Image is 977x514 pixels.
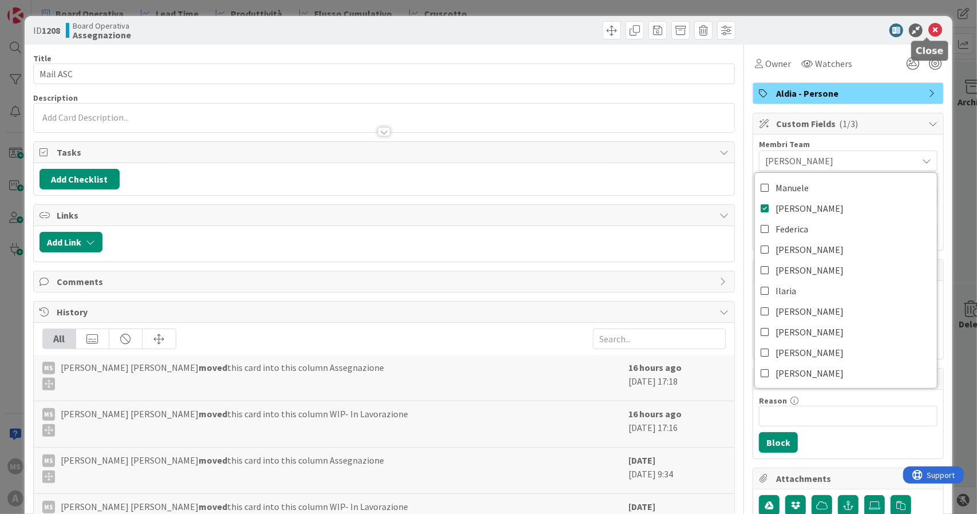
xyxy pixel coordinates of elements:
span: [PERSON_NAME] [PERSON_NAME] this card into this column Assegnazione [61,453,384,483]
div: [DATE] 17:16 [628,407,726,441]
a: [PERSON_NAME] [755,260,937,280]
span: Watchers [815,57,852,70]
div: MS [42,362,55,374]
div: [DATE] 9:34 [628,453,726,488]
label: Reason [759,396,787,406]
label: Title [33,53,52,64]
b: moved [199,454,227,466]
span: Custom Fields [776,117,923,131]
b: [DATE] [628,501,655,512]
a: [PERSON_NAME] [755,363,937,383]
b: 1208 [42,25,60,36]
span: Tasks [57,145,714,159]
span: Federica [776,220,808,238]
span: [PERSON_NAME] [776,303,844,320]
a: Manuele [755,177,937,198]
a: [PERSON_NAME] [755,198,937,219]
span: [PERSON_NAME] [PERSON_NAME] this card into this column Assegnazione [61,361,384,390]
b: moved [199,501,227,512]
div: [DATE] 17:18 [628,361,726,395]
span: [PERSON_NAME] [776,365,844,382]
span: [PERSON_NAME] [PERSON_NAME] this card into this column WIP- In Lavorazione [61,407,408,437]
span: [PERSON_NAME] [776,344,844,361]
a: Ilaria [755,280,937,301]
span: Board Operativa [73,21,131,30]
div: MS [42,408,55,421]
a: [PERSON_NAME] [755,239,937,260]
b: moved [199,408,227,420]
span: ( 1/3 ) [839,118,858,129]
span: Aldia - Persone [776,86,923,100]
span: [PERSON_NAME] [765,154,917,168]
span: ID [33,23,60,37]
b: Assegnazione [73,30,131,39]
span: [PERSON_NAME] [776,241,844,258]
span: [PERSON_NAME] [776,323,844,341]
div: MS [42,454,55,467]
span: [PERSON_NAME] [776,262,844,279]
div: MS [42,501,55,513]
button: Add Link [39,232,102,252]
button: Add Checklist [39,169,120,189]
span: Comments [57,275,714,288]
input: type card name here... [33,64,735,84]
a: Federica [755,219,937,239]
div: Membri Team [759,140,938,148]
b: moved [199,362,227,373]
b: [DATE] [628,454,655,466]
span: History [57,305,714,319]
a: [PERSON_NAME] [755,301,937,322]
span: Links [57,208,714,222]
input: Search... [593,329,726,349]
h5: Close [916,45,944,56]
div: All [43,329,76,349]
a: [PERSON_NAME] [755,342,937,363]
span: Attachments [776,472,923,485]
b: 16 hours ago [628,408,682,420]
span: Manuele [776,179,809,196]
span: Description [33,93,78,103]
span: Support [24,2,52,15]
span: [PERSON_NAME] [776,200,844,217]
span: Ilaria [776,282,796,299]
button: Block [759,432,798,453]
span: Owner [765,57,791,70]
a: [PERSON_NAME] [755,322,937,342]
b: 16 hours ago [628,362,682,373]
